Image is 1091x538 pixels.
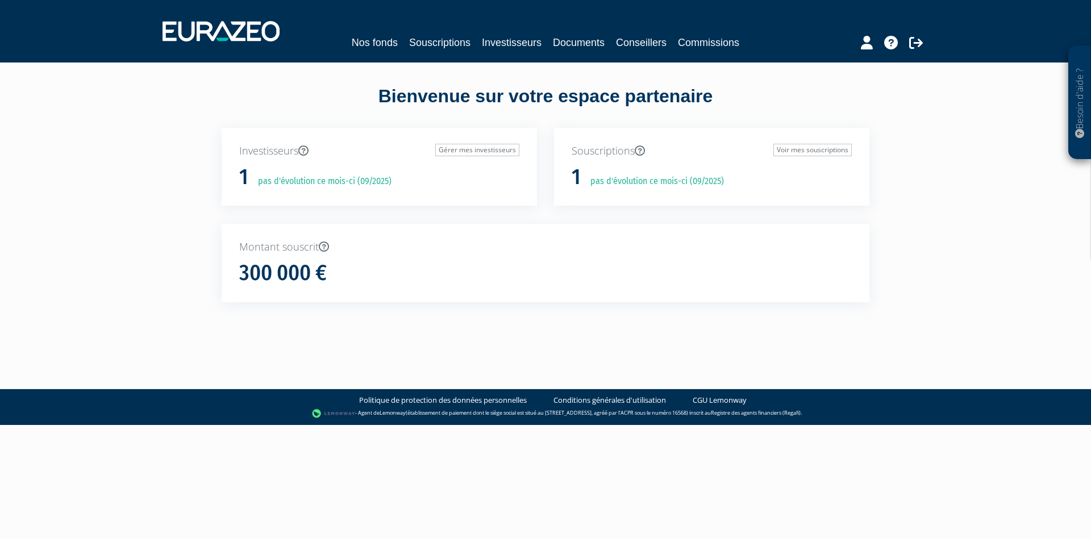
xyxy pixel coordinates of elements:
h1: 1 [572,165,581,189]
a: Investisseurs [482,35,542,51]
a: Politique de protection des données personnelles [359,395,527,406]
p: pas d'évolution ce mois-ci (09/2025) [250,175,392,188]
div: Bienvenue sur votre espace partenaire [213,84,878,128]
a: CGU Lemonway [693,395,747,406]
p: pas d'évolution ce mois-ci (09/2025) [582,175,724,188]
img: 1732889491-logotype_eurazeo_blanc_rvb.png [163,21,280,41]
a: Conditions générales d'utilisation [553,395,666,406]
div: - Agent de (établissement de paiement dont le siège social est situé au [STREET_ADDRESS], agréé p... [11,408,1080,419]
p: Souscriptions [572,144,852,159]
a: Lemonway [380,409,406,416]
a: Registre des agents financiers (Regafi) [711,409,801,416]
p: Montant souscrit [239,240,852,255]
h1: 300 000 € [239,261,327,285]
a: Voir mes souscriptions [773,144,852,156]
p: Investisseurs [239,144,519,159]
p: Besoin d'aide ? [1073,52,1086,154]
h1: 1 [239,165,248,189]
img: logo-lemonway.png [312,408,356,419]
a: Documents [553,35,605,51]
a: Gérer mes investisseurs [435,144,519,156]
a: Conseillers [616,35,667,51]
a: Nos fonds [352,35,398,51]
a: Commissions [678,35,739,51]
a: Souscriptions [409,35,470,51]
